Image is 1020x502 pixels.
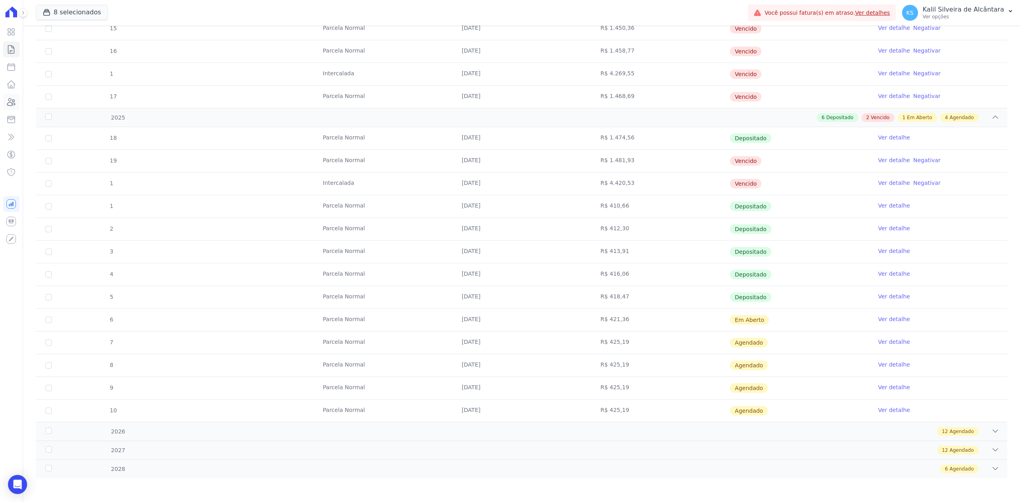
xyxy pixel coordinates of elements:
[878,361,910,369] a: Ver detalhe
[109,157,117,164] span: 19
[907,114,932,121] span: Em Aberto
[452,400,591,422] td: [DATE]
[878,406,910,414] a: Ver detalhe
[452,286,591,308] td: [DATE]
[730,315,769,325] span: Em Aberto
[913,157,941,163] a: Negativar
[902,114,906,121] span: 1
[591,331,730,354] td: R$ 425,19
[452,331,591,354] td: [DATE]
[591,286,730,308] td: R$ 418,47
[730,69,761,79] span: Vencido
[452,377,591,399] td: [DATE]
[45,25,52,32] input: default
[313,18,452,40] td: Parcela Normal
[313,331,452,354] td: Parcela Normal
[730,202,771,211] span: Depositado
[313,263,452,286] td: Parcela Normal
[452,40,591,63] td: [DATE]
[591,18,730,40] td: R$ 1.450,36
[878,24,910,32] a: Ver detalhe
[45,408,52,414] input: default
[591,309,730,331] td: R$ 421,36
[109,226,114,232] span: 2
[313,218,452,240] td: Parcela Normal
[313,63,452,85] td: Intercalada
[109,316,114,323] span: 6
[878,383,910,391] a: Ver detalhe
[878,202,910,210] a: Ver detalhe
[45,94,52,100] input: default
[866,114,869,121] span: 2
[871,114,890,121] span: Vencido
[109,362,114,368] span: 8
[765,9,890,17] span: Você possui fatura(s) em atraso.
[45,203,52,210] input: Só é possível selecionar pagamentos em aberto
[45,71,52,77] input: default
[730,224,771,234] span: Depositado
[913,70,941,76] a: Negativar
[313,241,452,263] td: Parcela Normal
[313,377,452,399] td: Parcela Normal
[452,354,591,376] td: [DATE]
[878,156,910,164] a: Ver detalhe
[452,127,591,149] td: [DATE]
[730,383,768,393] span: Agendado
[896,2,1020,24] button: KS Kalil Silveira de Alcântara Ver opções
[111,427,126,436] span: 2026
[906,10,914,16] span: KS
[109,294,114,300] span: 5
[913,180,941,186] a: Negativar
[878,338,910,346] a: Ver detalhe
[878,47,910,55] a: Ver detalhe
[591,63,730,85] td: R$ 4.269,55
[878,270,910,278] a: Ver detalhe
[313,127,452,149] td: Parcela Normal
[45,135,52,141] input: Só é possível selecionar pagamentos em aberto
[855,10,890,16] a: Ver detalhes
[730,338,768,347] span: Agendado
[730,133,771,143] span: Depositado
[109,93,117,100] span: 17
[730,406,768,416] span: Agendado
[878,292,910,300] a: Ver detalhe
[730,247,771,257] span: Depositado
[945,465,948,473] span: 6
[913,93,941,99] a: Negativar
[313,195,452,218] td: Parcela Normal
[452,309,591,331] td: [DATE]
[45,294,52,300] input: Só é possível selecionar pagamentos em aberto
[45,339,52,346] input: default
[591,377,730,399] td: R$ 425,19
[822,114,825,121] span: 6
[730,179,761,188] span: Vencido
[452,195,591,218] td: [DATE]
[591,127,730,149] td: R$ 1.474,56
[109,25,117,31] span: 15
[591,40,730,63] td: R$ 1.458,77
[313,173,452,195] td: Intercalada
[45,249,52,255] input: Só é possível selecionar pagamentos em aberto
[109,135,117,141] span: 18
[949,428,974,435] span: Agendado
[730,156,761,166] span: Vencido
[591,354,730,376] td: R$ 425,19
[313,354,452,376] td: Parcela Normal
[923,14,1004,20] p: Ver opções
[45,48,52,55] input: default
[942,447,948,454] span: 12
[591,400,730,422] td: R$ 425,19
[313,40,452,63] td: Parcela Normal
[109,248,114,255] span: 3
[452,218,591,240] td: [DATE]
[949,465,974,473] span: Agendado
[45,362,52,369] input: default
[111,465,126,473] span: 2028
[878,92,910,100] a: Ver detalhe
[942,428,948,435] span: 12
[313,309,452,331] td: Parcela Normal
[878,224,910,232] a: Ver detalhe
[949,447,974,454] span: Agendado
[949,114,974,121] span: Agendado
[591,195,730,218] td: R$ 410,66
